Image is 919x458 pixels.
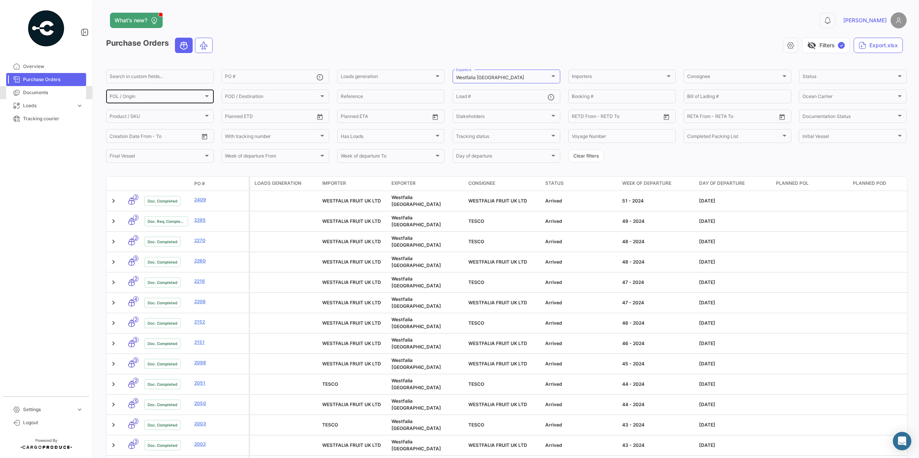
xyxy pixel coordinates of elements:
[843,17,887,24] span: [PERSON_NAME]
[23,63,83,70] span: Overview
[110,258,117,266] a: Expand/Collapse Row
[468,198,527,204] span: WESTFALIA FRUIT UK LTD
[468,300,527,305] span: WESTFALIA FRUIT UK LTD
[194,237,246,244] a: 2270
[696,177,773,191] datatable-header-cell: Day of departure
[468,340,527,346] span: WESTFALIA FRUIT UK LTD
[225,95,319,100] span: POD / Destination
[148,340,177,347] span: Doc. Completed
[194,196,246,203] a: 2409
[853,180,886,187] span: Planned POD
[703,115,746,120] input: To
[622,320,693,327] div: 46 - 2024
[6,86,86,99] a: Documents
[322,259,381,265] span: WESTFALIA FRUIT UK LTD
[468,180,495,187] span: Consignee
[225,154,319,160] span: Week of departure From
[622,259,693,266] div: 48 - 2024
[622,279,693,286] div: 47 - 2024
[699,299,770,306] div: [DATE]
[699,442,770,449] div: [DATE]
[148,259,177,265] span: Doc. Completed
[802,115,896,120] span: Documentation Status
[322,239,381,244] span: WESTFALIA FRUIT UK LTD
[148,320,177,326] span: Doc. Completed
[133,418,138,424] span: 2
[322,442,381,448] span: WESTFALIA FRUIT UK LTD
[322,180,346,187] span: Importer
[133,215,138,221] span: 2
[588,115,631,120] input: To
[322,422,338,428] span: TESCO
[622,340,693,347] div: 46 - 2024
[194,441,246,448] a: 2002
[23,406,73,413] span: Settings
[148,218,185,224] span: Doc. Req. Completed
[148,402,177,408] span: Doc. Completed
[322,300,381,305] span: WESTFALIA FRUIT UK LTD
[572,115,583,120] input: From
[341,75,435,80] span: Loads generation
[314,111,326,123] button: Open calendar
[699,381,770,388] div: [DATE]
[456,134,550,140] span: Tracking status
[148,279,177,285] span: Doc. Completed
[148,361,177,367] span: Doc. Completed
[622,442,693,449] div: 43 - 2024
[194,257,246,264] a: 2260
[106,38,215,53] h3: Purchase Orders
[391,235,441,248] span: Westfalia Chile
[776,111,788,123] button: Open calendar
[802,95,896,100] span: Ocean Carrier
[6,112,86,125] a: Tracking courier
[23,89,83,96] span: Documents
[110,340,117,347] a: Expand/Collapse Row
[175,38,192,53] button: Ocean
[622,180,671,187] span: Week of departure
[133,439,138,445] span: 2
[391,317,441,329] span: Westfalia Chile
[699,421,770,428] div: [DATE]
[699,279,770,286] div: [DATE]
[468,239,484,244] span: TESCO
[322,402,381,407] span: WESTFALIA FRUIT UK LTD
[148,198,177,204] span: Doc. Completed
[322,381,338,387] span: TESCO
[6,73,86,86] a: Purchase Orders
[110,279,117,286] a: Expand/Collapse Row
[110,360,117,368] a: Expand/Collapse Row
[110,441,117,449] a: Expand/Collapse Row
[391,337,441,350] span: Westfalia Chile
[133,398,138,404] span: 5
[391,357,441,370] span: Westfalia Chile
[225,115,236,120] input: From
[622,381,693,388] div: 44 - 2024
[115,17,147,24] span: What's new?
[110,154,203,160] span: Final Vessel
[468,320,484,326] span: TESCO
[27,9,65,48] img: powered-by.png
[194,400,246,407] a: 2050
[699,360,770,367] div: [DATE]
[319,177,388,191] datatable-header-cell: Importer
[545,360,616,367] div: Arrived
[699,180,745,187] span: Day of departure
[545,442,616,449] div: Arrived
[322,320,381,326] span: WESTFALIA FRUIT UK LTD
[133,194,138,200] span: 2
[807,41,816,50] span: visibility_off
[545,218,616,225] div: Arrived
[322,198,381,204] span: WESTFALIA FRUIT UK LTD
[148,300,177,306] span: Doc. Completed
[133,337,138,343] span: 3
[76,406,83,413] span: expand_more
[133,256,138,261] span: 3
[802,134,896,140] span: Initial Vessel
[468,442,527,448] span: WESTFALIA FRUIT UK LTD
[23,419,83,426] span: Logout
[126,134,169,140] input: To
[468,422,484,428] span: TESCO
[195,38,212,53] button: Air
[110,13,163,28] button: What's new?
[854,38,903,53] button: Export.xlsx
